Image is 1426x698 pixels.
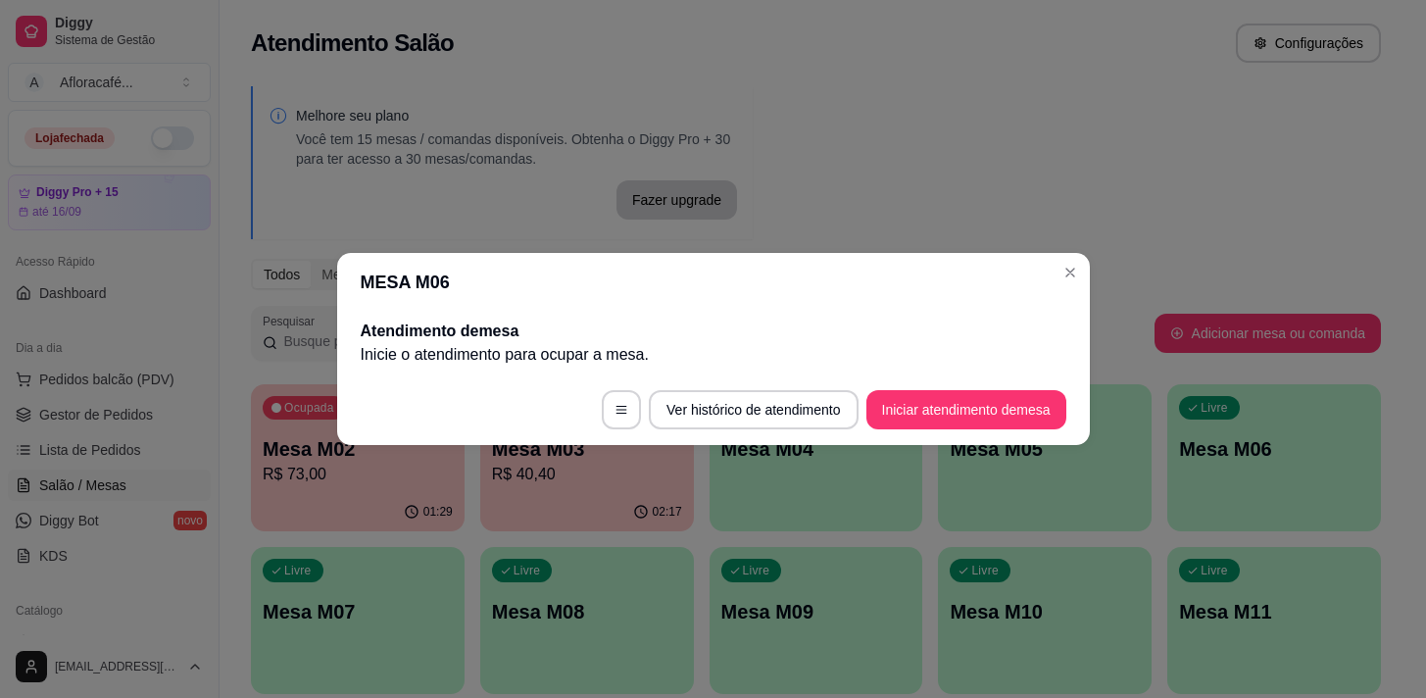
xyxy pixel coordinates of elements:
[866,390,1066,429] button: Iniciar atendimento demesa
[1055,257,1086,288] button: Close
[361,320,1066,343] h2: Atendimento de mesa
[361,343,1066,367] p: Inicie o atendimento para ocupar a mesa .
[649,390,858,429] button: Ver histórico de atendimento
[337,253,1090,312] header: MESA M06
